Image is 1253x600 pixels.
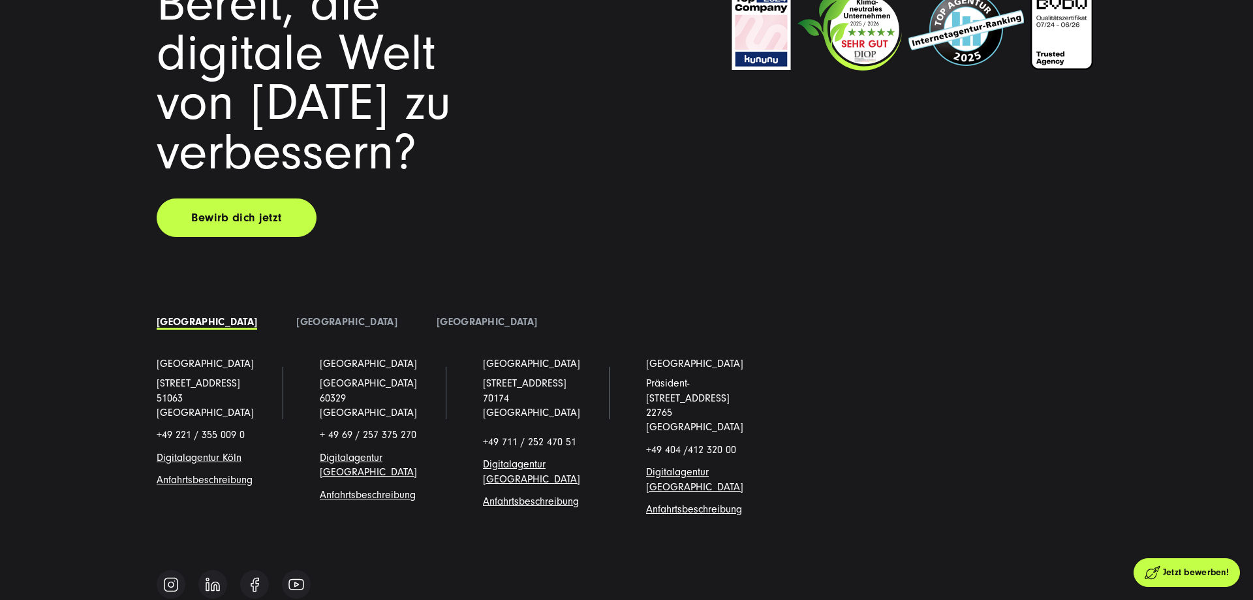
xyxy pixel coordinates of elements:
a: [GEOGRAPHIC_DATA] [483,356,580,371]
a: Anfahrtsbeschreibung [483,496,579,507]
span: + 49 69 / 257 375 270 [320,429,416,441]
a: 51063 [GEOGRAPHIC_DATA] [157,392,254,418]
a: [GEOGRAPHIC_DATA] [437,316,537,328]
a: [STREET_ADDRESS] [483,377,566,389]
a: Digitalagentur [GEOGRAPHIC_DATA] [646,466,743,492]
img: Follow us on Facebook [251,577,259,592]
a: Anfahrtsbeschreibun [320,489,410,501]
a: [GEOGRAPHIC_DATA] [157,356,254,371]
img: Follow us on Instagram [163,576,179,593]
span: +49 404 / [646,444,736,456]
a: [GEOGRAPHIC_DATA] [320,356,417,371]
a: Jetzt bewerben! [1134,558,1240,587]
a: 60329 [GEOGRAPHIC_DATA] [320,392,417,418]
a: Bewirb dich jetzt [157,198,317,237]
span: [GEOGRAPHIC_DATA] [320,377,417,389]
a: [GEOGRAPHIC_DATA] [646,356,743,371]
a: Digitalagentur [GEOGRAPHIC_DATA] [320,452,417,478]
a: [STREET_ADDRESS] [157,377,240,389]
p: Präsident-[STREET_ADDRESS] 22765 [GEOGRAPHIC_DATA] [646,376,770,435]
span: 412 320 00 [688,444,736,456]
span: +49 711 / 252 470 51 [483,436,576,448]
a: n [236,452,241,464]
a: Anfahrtsbeschreibung [646,503,742,515]
span: g [320,489,416,501]
p: +49 221 / 355 009 0 [157,428,281,442]
a: Digitalagentur [GEOGRAPHIC_DATA] [483,458,580,484]
a: [GEOGRAPHIC_DATA] [157,316,257,328]
a: 70174 [GEOGRAPHIC_DATA] [483,392,580,418]
a: Digitalagentur Köl [157,452,236,464]
img: Follow us on Linkedin [206,577,220,592]
img: Follow us on Youtube [288,578,304,590]
a: Anfahrtsbeschreibung [157,474,253,486]
a: [GEOGRAPHIC_DATA] [296,316,397,328]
